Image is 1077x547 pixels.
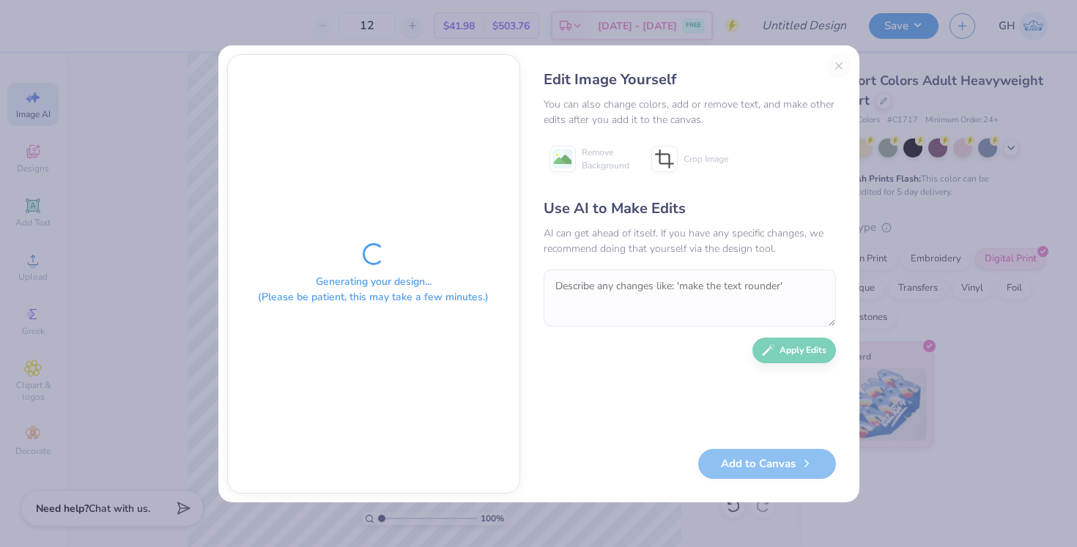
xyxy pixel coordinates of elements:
[544,69,836,91] div: Edit Image Yourself
[645,141,737,177] button: Crop Image
[544,97,836,127] div: You can also change colors, add or remove text, and make other edits after you add it to the canvas.
[684,152,728,165] span: Crop Image
[544,198,836,220] div: Use AI to Make Edits
[544,141,635,177] button: Remove Background
[582,146,629,172] span: Remove Background
[544,226,836,256] div: AI can get ahead of itself. If you have any specific changes, we recommend doing that yourself vi...
[258,274,489,305] div: Generating your design... (Please be patient, this may take a few minutes.)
